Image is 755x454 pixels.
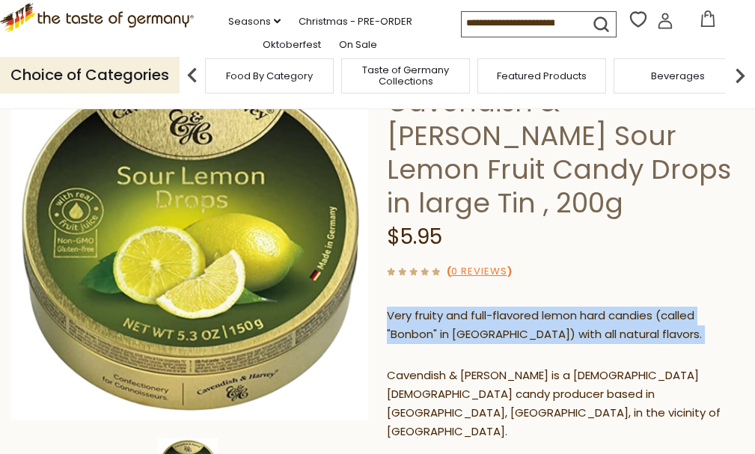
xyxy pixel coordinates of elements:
a: 0 Reviews [451,264,507,280]
a: Featured Products [497,70,587,82]
a: On Sale [339,37,377,53]
img: next arrow [725,61,755,91]
h1: Cavendish & [PERSON_NAME] Sour Lemon Fruit Candy Drops in large Tin , 200g [387,85,744,220]
span: $5.95 [387,222,442,251]
a: Taste of Germany Collections [346,64,465,87]
img: Cavendish & Harvey Lemon Fruit Candy Drops [11,63,369,420]
a: Christmas - PRE-ORDER [299,13,412,30]
p: Very fruity and full-flavored lemon hard candies (called "Bonbon" in [GEOGRAPHIC_DATA]) with all ... [387,307,744,344]
a: Oktoberfest [263,37,321,53]
p: Cavendish & [PERSON_NAME] is a [DEMOGRAPHIC_DATA] [DEMOGRAPHIC_DATA] candy producer based in [GEO... [387,366,744,441]
a: Food By Category [226,70,313,82]
a: Beverages [651,70,705,82]
img: previous arrow [177,61,207,91]
span: ( ) [447,264,512,278]
a: Seasons [228,13,281,30]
